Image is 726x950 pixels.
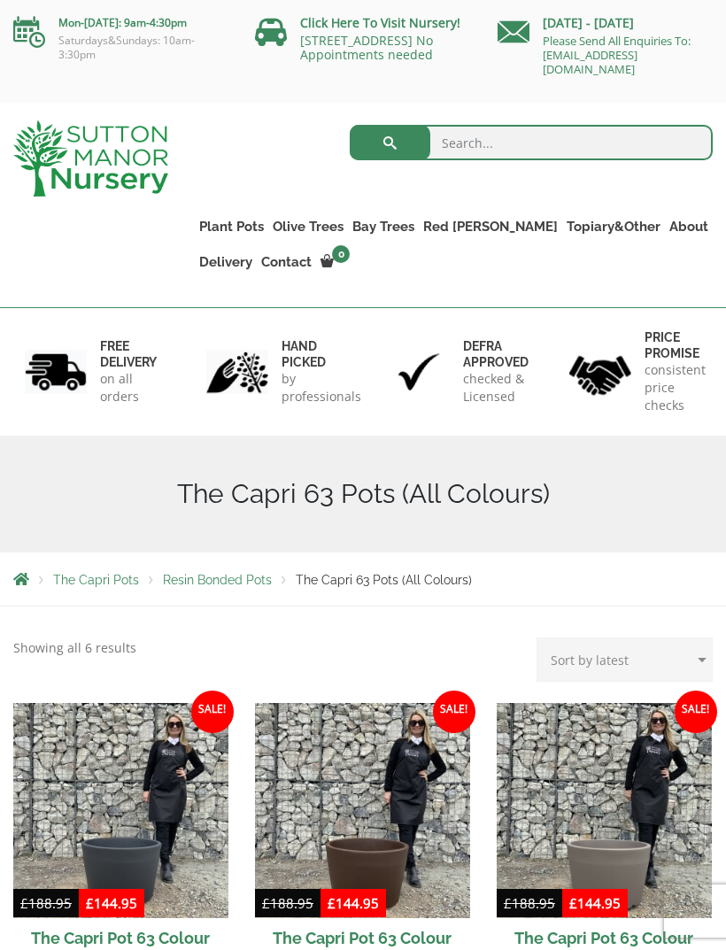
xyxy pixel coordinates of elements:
span: £ [328,894,336,912]
a: Please Send All Enquiries To: [EMAIL_ADDRESS][DOMAIN_NAME] [543,33,691,77]
h6: Price promise [645,329,706,361]
h6: hand picked [282,338,361,370]
bdi: 188.95 [20,894,72,912]
select: Shop order [537,637,713,682]
p: on all orders [100,370,157,405]
span: Sale! [675,691,717,733]
a: Click Here To Visit Nursery! [300,14,460,31]
p: [DATE] - [DATE] [498,12,713,34]
span: £ [262,894,270,912]
img: The Capri Pot 63 Colour Clay [497,703,712,918]
span: £ [569,894,577,912]
img: 2.jpg [206,350,268,395]
img: The Capri Pot 63 Colour Charcoal [13,703,228,918]
p: consistent price checks [645,361,706,414]
bdi: 144.95 [86,894,137,912]
img: 4.jpg [569,344,631,398]
img: 3.jpg [388,350,450,395]
nav: Breadcrumbs [13,572,713,586]
bdi: 188.95 [504,894,555,912]
a: Contact [257,250,316,274]
a: Red [PERSON_NAME] [419,214,562,239]
p: by professionals [282,370,361,405]
span: Sale! [433,691,475,733]
p: Mon-[DATE]: 9am-4:30pm [13,12,228,34]
p: checked & Licensed [463,370,529,405]
img: logo [13,120,168,197]
span: The Capri 63 Pots (All Colours) [296,573,472,587]
h6: FREE DELIVERY [100,338,157,370]
input: Search... [350,125,713,160]
a: Topiary&Other [562,214,665,239]
a: The Capri Pots [53,573,139,587]
a: Bay Trees [348,214,419,239]
p: Showing all 6 results [13,637,136,659]
h6: Defra approved [463,338,529,370]
span: Sale! [191,691,234,733]
span: £ [504,894,512,912]
span: 0 [332,245,350,263]
bdi: 144.95 [569,894,621,912]
h1: The Capri 63 Pots (All Colours) [13,478,713,510]
a: Olive Trees [268,214,348,239]
a: 0 [316,250,355,274]
span: £ [20,894,28,912]
a: Resin Bonded Pots [163,573,272,587]
a: Delivery [195,250,257,274]
a: Plant Pots [195,214,268,239]
a: [STREET_ADDRESS] No Appointments needed [300,32,433,63]
bdi: 144.95 [328,894,379,912]
a: About [665,214,713,239]
span: £ [86,894,94,912]
bdi: 188.95 [262,894,313,912]
p: Saturdays&Sundays: 10am-3:30pm [13,34,228,62]
img: The Capri Pot 63 Colour Mocha [255,703,470,918]
img: 1.jpg [25,350,87,395]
